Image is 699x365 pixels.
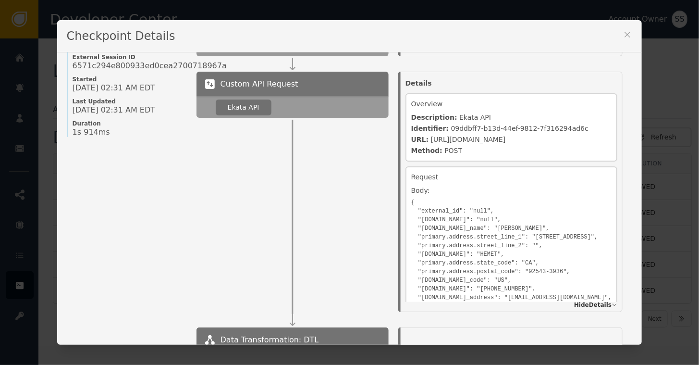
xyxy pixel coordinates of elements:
[228,102,259,113] div: Ekata API
[73,120,187,127] span: Duration
[411,196,612,319] pre: { "external_id": "null", "[DOMAIN_NAME]": "null", "[DOMAIN_NAME]_name": "[PERSON_NAME]", "primary...
[221,78,298,90] span: Custom API Request
[411,186,612,196] div: Body:
[73,53,187,61] span: External Session ID
[405,78,618,88] div: Details
[411,134,612,145] div: [URL][DOMAIN_NAME]
[73,127,110,137] span: 1s 914ms
[411,125,449,132] b: Identifier:
[574,301,612,309] span: Hide Details
[73,98,187,105] span: Last Updated
[221,334,319,346] span: Data Transformation: DTL
[73,76,187,83] span: Started
[73,83,155,93] span: [DATE] 02:31 AM EDT
[411,113,457,121] b: Description:
[411,136,429,143] b: URL:
[411,112,612,123] div: Ekata API
[411,172,612,185] div: Request
[411,145,612,156] div: POST
[411,147,442,154] b: Method:
[57,20,642,52] div: Checkpoint Details
[411,123,612,134] div: 09ddbff7-b13d-44ef-9812-7f316294ad6c
[73,61,227,71] span: 6571c294e800933ed0cea2700718967a
[73,105,155,115] span: [DATE] 02:31 AM EDT
[411,99,612,112] div: Overview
